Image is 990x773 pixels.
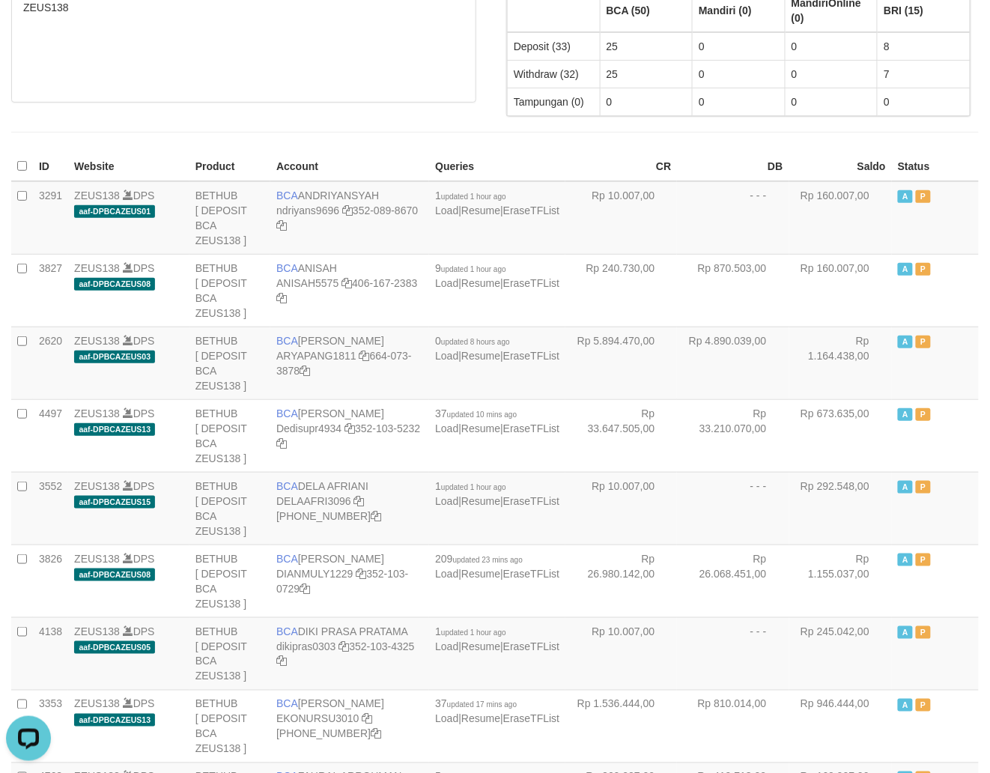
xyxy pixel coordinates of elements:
[33,545,68,617] td: 3826
[461,277,500,289] a: Resume
[461,568,500,580] a: Resume
[878,60,971,88] td: 7
[341,277,352,289] a: Copy ANISAH5575 to clipboard
[435,698,517,710] span: 37
[789,181,892,255] td: Rp 160.007,00
[503,422,559,434] a: EraseTFList
[916,263,931,276] span: Paused
[916,190,931,203] span: Paused
[74,262,120,274] a: ZEUS138
[435,698,559,725] span: | |
[916,481,931,494] span: Paused
[74,278,155,291] span: aaf-DPBCAZEUS08
[276,277,338,289] a: ANISAH5575
[898,190,913,203] span: Active
[189,690,270,763] td: BETHUB [ DEPOSIT BCA ZEUS138 ]
[789,327,892,399] td: Rp 1.164.438,00
[785,32,878,61] td: 0
[600,32,693,61] td: 25
[508,88,601,115] td: Tampungan (0)
[435,625,559,652] span: | |
[435,568,458,580] a: Load
[503,713,559,725] a: EraseTFList
[68,399,189,472] td: DPS
[461,495,500,507] a: Resume
[916,408,931,421] span: Paused
[276,335,298,347] span: BCA
[435,407,517,419] span: 37
[33,152,68,181] th: ID
[565,617,677,690] td: Rp 10.007,00
[342,204,353,216] a: Copy ndriyans9696 to clipboard
[276,713,359,725] a: EKONURSU3010
[270,617,429,690] td: DIKI PRASA PRATAMA 352-103-4325
[74,335,120,347] a: ZEUS138
[68,617,189,690] td: DPS
[441,338,510,346] span: updated 8 hours ago
[565,181,677,255] td: Rp 10.007,00
[74,351,155,363] span: aaf-DPBCAZEUS03
[74,480,120,492] a: ZEUS138
[435,277,458,289] a: Load
[565,327,677,399] td: Rp 5.894.470,00
[276,407,298,419] span: BCA
[435,262,506,274] span: 9
[74,553,120,565] a: ZEUS138
[276,350,356,362] a: ARYAPANG1811
[916,699,931,712] span: Paused
[435,335,559,362] span: | |
[189,181,270,255] td: BETHUB [ DEPOSIT BCA ZEUS138 ]
[68,181,189,255] td: DPS
[435,350,458,362] a: Load
[565,254,677,327] td: Rp 240.730,00
[435,190,506,201] span: 1
[898,626,913,639] span: Active
[878,88,971,115] td: 0
[693,88,786,115] td: 0
[74,496,155,509] span: aaf-DPBCAZEUS15
[898,336,913,348] span: Active
[435,190,559,216] span: | |
[447,410,517,419] span: updated 10 mins ago
[189,254,270,327] td: BETHUB [ DEPOSIT BCA ZEUS138 ]
[371,510,381,522] a: Copy 8692458639 to clipboard
[270,690,429,763] td: [PERSON_NAME] [PHONE_NUMBER]
[33,327,68,399] td: 2620
[878,32,971,61] td: 8
[677,152,789,181] th: DB
[68,690,189,763] td: DPS
[677,472,789,545] td: - - -
[785,88,878,115] td: 0
[344,422,355,434] a: Copy Dedisupr4934 to clipboard
[435,713,458,725] a: Load
[789,254,892,327] td: Rp 160.007,00
[435,480,559,507] span: | |
[68,152,189,181] th: Website
[74,423,155,436] span: aaf-DPBCAZEUS13
[362,713,373,725] a: Copy EKONURSU3010 to clipboard
[892,152,979,181] th: Status
[270,327,429,399] td: [PERSON_NAME] 664-073-3878
[565,472,677,545] td: Rp 10.007,00
[693,32,786,61] td: 0
[276,219,287,231] a: Copy 3520898670 to clipboard
[789,472,892,545] td: Rp 292.548,00
[600,60,693,88] td: 25
[461,350,500,362] a: Resume
[74,407,120,419] a: ZEUS138
[276,292,287,304] a: Copy 4061672383 to clipboard
[898,408,913,421] span: Active
[74,625,120,637] a: ZEUS138
[898,699,913,712] span: Active
[276,190,298,201] span: BCA
[677,181,789,255] td: - - -
[435,640,458,652] a: Load
[435,553,523,565] span: 209
[503,204,559,216] a: EraseTFList
[677,690,789,763] td: Rp 810.014,00
[68,472,189,545] td: DPS
[276,422,341,434] a: Dedisupr4934
[789,152,892,181] th: Saldo
[429,152,565,181] th: Queries
[33,617,68,690] td: 4138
